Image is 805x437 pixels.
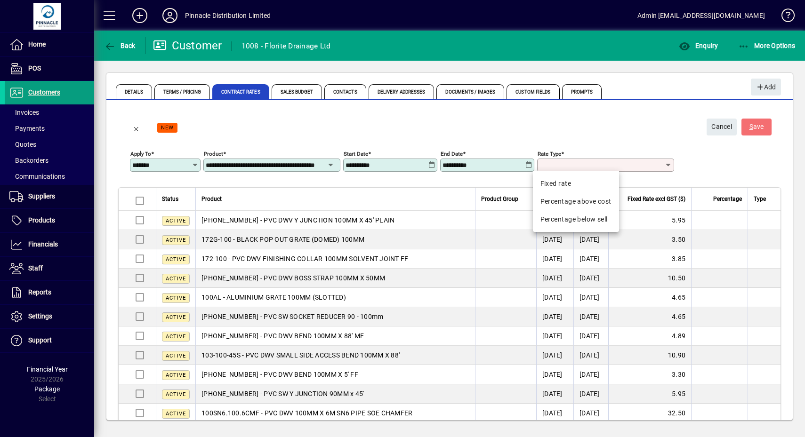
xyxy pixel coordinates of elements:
td: 5.95 [608,384,691,404]
td: [DATE] [536,249,573,269]
span: Active [166,391,186,397]
div: Percentage below sell [540,215,612,224]
td: 3.30 [608,365,691,384]
span: Percentage [713,194,742,204]
span: S [749,123,753,130]
td: [DATE] [573,307,608,326]
span: Settings [28,312,52,320]
span: Reports [28,288,51,296]
span: More Options [738,42,796,49]
td: [PHONE_NUMBER] - PVC DWV BEND 100MM X 88' MF [195,326,475,346]
div: Customer [153,38,222,53]
a: Products [5,209,94,232]
td: [DATE] [536,288,573,307]
div: 1008 - Florite Drainage Ltd [241,39,331,54]
span: Active [166,334,186,340]
button: Add [125,7,155,24]
span: Active [166,353,186,359]
td: 4.89 [608,326,691,346]
td: [PHONE_NUMBER] - PVC DWV Y JUNCTION 100MM X 45' PLAIN [195,211,475,230]
span: Fixed Rate excl GST ($) [628,194,685,204]
td: [DATE] [573,269,608,288]
td: 103-100-45S - PVC DWV SMALL SIDE ACCESS BEND 100MM X 88' [195,346,475,365]
span: Customers [28,88,60,96]
mat-label: Start date [344,151,368,157]
span: Delivery Addresses [369,84,435,99]
button: Back [125,116,148,138]
td: 10.50 [608,269,691,288]
span: Back [104,42,136,49]
td: 4.65 [608,288,691,307]
td: [PHONE_NUMBER] - PVC SW Y JUNCTION 90MM x 45' [195,384,475,404]
mat-option: Percentage above cost [533,192,619,210]
a: Financials [5,233,94,256]
button: Cancel [707,119,737,135]
mat-label: Rate type [538,151,561,157]
mat-label: End date [441,151,463,157]
span: Invoices [9,109,39,116]
span: Contacts [324,84,366,99]
td: [DATE] [536,326,573,346]
span: Prompts [562,84,602,99]
span: Sales Budget [272,84,322,99]
td: [DATE] [573,288,608,307]
a: Settings [5,305,94,328]
div: Fixed rate [540,179,612,189]
td: [DATE] [536,269,573,288]
a: Suppliers [5,185,94,208]
td: [PHONE_NUMBER] - PVC SW SOCKET REDUCER 90 - 100mm [195,307,475,326]
button: Add [751,79,781,95]
td: 32.50 [608,404,691,423]
span: Backorders [9,157,48,164]
span: Active [166,218,186,224]
span: Active [166,276,186,282]
button: Back [102,37,138,54]
td: 100SN6.100.6CMF - PVC DWV 100MM X 6M SN6 PIPE SOE CHAMFER [195,404,475,423]
span: Communications [9,173,65,180]
div: Admin [EMAIL_ADDRESS][DOMAIN_NAME] [637,8,765,23]
td: [DATE] [573,346,608,365]
span: Active [166,295,186,301]
td: 10.90 [608,346,691,365]
td: [DATE] [573,326,608,346]
span: Status [162,194,178,204]
td: [DATE] [536,384,573,404]
span: Home [28,40,46,48]
mat-label: Product [204,151,223,157]
span: Documents / Images [436,84,504,99]
button: Save [741,119,772,135]
span: Active [166,372,186,378]
td: [PHONE_NUMBER] - PVC DWV BEND 100MM X 5' FF [195,365,475,384]
span: POS [28,64,41,72]
button: Enquiry [676,37,720,54]
a: Payments [5,120,94,136]
span: Type [754,194,766,204]
span: Details [116,84,152,99]
span: Enquiry [679,42,718,49]
button: Profile [155,7,185,24]
span: Quotes [9,141,36,148]
a: Communications [5,168,94,184]
a: Home [5,33,94,56]
span: Suppliers [28,192,55,200]
td: [DATE] [536,365,573,384]
td: [DATE] [573,404,608,423]
td: [DATE] [536,404,573,423]
td: 4.65 [608,307,691,326]
span: Package [34,385,60,393]
a: Support [5,329,94,352]
td: [DATE] [573,365,608,384]
app-page-header-button: Back [94,37,146,54]
span: Financial Year [27,365,68,373]
td: 172-100 - PVC DWV FINISHING COLLAR 100MM SOLVENT JOINT FF [195,249,475,269]
span: Terms / Pricing [154,84,210,99]
span: Staff [28,264,43,272]
span: Contract Rates [212,84,269,99]
span: Cancel [711,119,732,135]
span: Active [166,411,186,417]
td: 172G-100 - BLACK POP OUT GRATE (DOMED) 100MM [195,230,475,249]
mat-option: Percentage below sell [533,210,619,228]
span: Active [166,237,186,243]
td: [DATE] [573,249,608,269]
td: [DATE] [573,230,608,249]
